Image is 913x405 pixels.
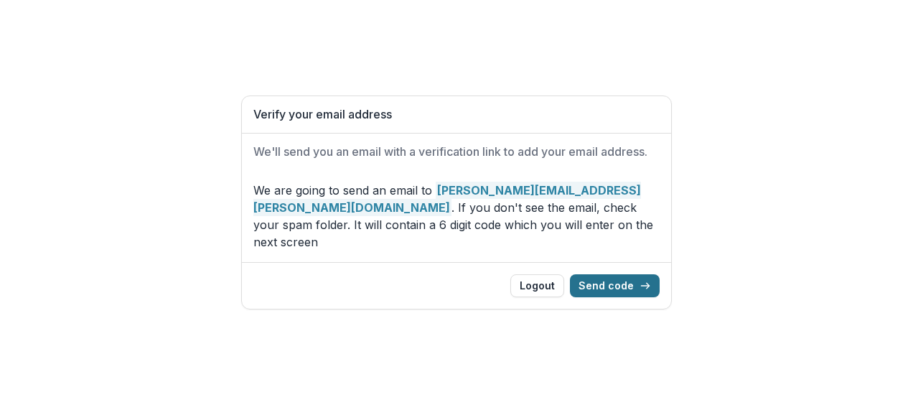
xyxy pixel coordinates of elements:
[510,274,564,297] button: Logout
[253,182,641,216] strong: [PERSON_NAME][EMAIL_ADDRESS][PERSON_NAME][DOMAIN_NAME]
[253,145,660,159] h2: We'll send you an email with a verification link to add your email address.
[570,274,660,297] button: Send code
[253,108,660,121] h1: Verify your email address
[253,182,660,251] p: We are going to send an email to . If you don't see the email, check your spam folder. It will co...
